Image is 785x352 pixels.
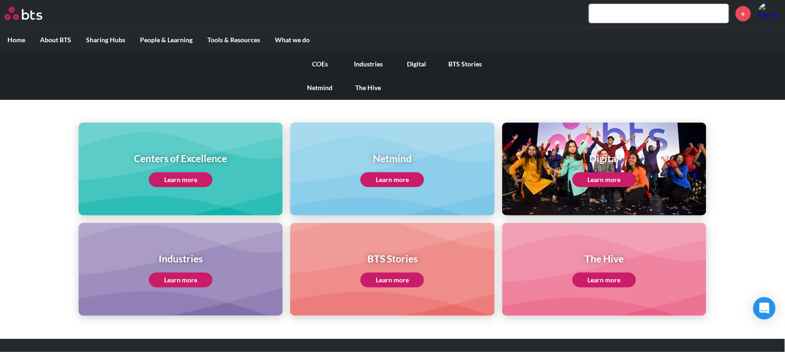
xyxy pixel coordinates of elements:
[753,297,776,319] div: Open Intercom Messenger
[149,172,213,187] a: Learn more
[360,172,424,187] a: Learn more
[79,28,133,52] label: Sharing Hubs
[33,28,79,52] label: About BTS
[5,7,42,20] img: BTS Logo
[360,273,424,287] a: Learn more
[572,273,636,287] a: Learn more
[149,252,213,265] h1: Industries
[572,172,636,187] a: Learn more
[360,252,424,265] h1: BTS Stories
[5,7,60,20] a: Go home
[572,151,636,165] h1: Digital
[736,6,751,21] a: +
[758,2,780,25] a: Profile
[133,28,200,52] label: People & Learning
[758,2,780,25] img: Patrice Gaul
[572,252,636,265] h1: The Hive
[200,28,267,52] label: Tools & Resources
[134,151,227,165] h1: Centers of Excellence
[360,151,424,165] h1: Netmind
[149,273,213,287] a: Learn more
[267,28,317,52] label: What we do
